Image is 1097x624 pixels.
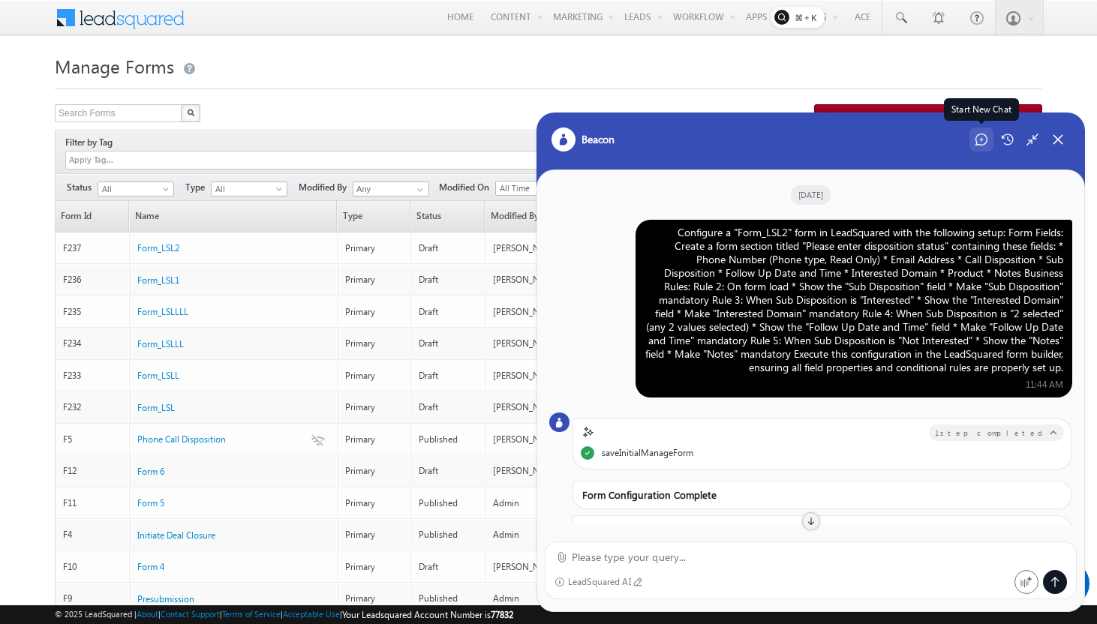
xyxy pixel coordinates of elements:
[137,369,179,382] a: Form_LSLL
[137,402,175,413] span: Form_LSL
[439,181,495,194] span: Modified On
[137,401,175,415] a: Form_LSL
[78,79,252,98] div: Chat with us now
[493,496,627,510] div: Admin
[493,241,627,255] div: [PERSON_NAME]
[493,464,627,478] div: [PERSON_NAME]
[345,528,404,541] div: Primary
[67,181,98,194] span: Status
[345,337,404,350] div: Primary
[137,370,179,381] span: Form_LSLL
[345,369,404,382] div: Primary
[338,201,410,232] span: Type
[137,466,164,477] span: Form 6
[419,369,478,382] div: Draft
[345,400,404,414] div: Primary
[345,464,404,478] div: Primary
[63,496,122,510] div: F11
[419,464,478,478] div: Draft
[345,273,404,286] div: Primary
[493,400,627,414] div: [PERSON_NAME]
[137,274,179,287] a: Form_LSL1
[491,609,513,620] span: 77832
[137,592,194,606] a: Presubmission
[212,182,283,196] span: All
[409,182,428,197] a: Show All Items
[419,400,478,414] div: Draft
[55,54,174,78] span: Manage Forms
[345,560,404,574] div: Primary
[63,241,122,255] div: F237
[204,462,272,482] em: Start Chat
[419,273,478,286] div: Draft
[137,561,164,572] span: Form 4
[137,465,164,478] a: Form 6
[493,337,627,350] div: [PERSON_NAME]
[345,305,404,319] div: Primary
[493,273,627,286] div: [PERSON_NAME]
[187,109,194,116] img: Search
[65,134,118,151] div: Filter by Tag
[63,433,122,446] div: F5
[222,609,281,619] a: Terms of Service
[419,560,478,574] div: Draft
[345,496,404,510] div: Primary
[137,337,184,351] a: Form_LSLLL
[63,464,122,478] div: F12
[419,305,478,319] div: Draft
[419,337,478,350] div: Draft
[20,139,274,449] textarea: Type your message and hit 'Enter'
[63,305,122,319] div: F235
[55,607,513,622] span: © 2025 LeadSquared | | | | |
[211,181,287,196] a: All
[345,592,404,605] div: Primary
[495,181,572,196] a: All Time
[137,433,226,445] span: Phone Call Disposition
[137,242,179,253] span: Form_LSL2
[493,560,627,574] div: [PERSON_NAME]
[493,528,627,541] div: Admin
[419,592,478,605] div: Published
[345,241,404,255] div: Primary
[185,181,211,194] span: Type
[137,529,215,541] span: Initiate Deal Closure
[137,609,158,619] a: About
[63,592,122,605] div: F9
[137,433,226,446] a: Phone Call Disposition
[98,182,170,196] span: All
[493,592,627,605] div: Admin
[345,433,404,446] div: Primary
[246,7,282,43] div: Minimize live chat window
[68,154,157,166] input: Apply Tag...
[137,338,184,349] span: Form_LSLLL
[63,337,122,350] div: F234
[411,201,484,232] span: Status
[56,201,128,232] a: Form Id
[419,528,478,541] div: Published
[496,181,567,195] span: All Time
[137,306,188,317] span: Form_LSLLLL
[63,560,122,574] div: F10
[419,433,478,446] div: Published
[63,400,122,414] div: F232
[299,181,353,194] span: Modified By
[63,273,122,286] div: F236
[137,305,188,319] a: Form_LSLLLL
[98,181,174,196] a: All
[137,241,179,255] a: Form_LSL2
[130,201,336,232] a: Name
[822,111,837,120] img: add_icon.png
[137,529,215,542] a: Initiate Deal Closure
[493,369,627,382] div: [PERSON_NAME]
[137,497,164,508] span: Form 5
[419,241,478,255] div: Draft
[419,496,478,510] div: Published
[485,201,633,232] a: Modified By
[137,274,179,286] span: Form_LSL1
[353,181,429,196] input: Type to Search
[137,593,194,604] span: Presubmission
[26,79,63,98] img: d_60004797649_company_0_60004797649
[161,609,220,619] a: Contact Support
[137,560,164,574] a: Form 4
[342,609,513,620] span: Your Leadsquared Account Number is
